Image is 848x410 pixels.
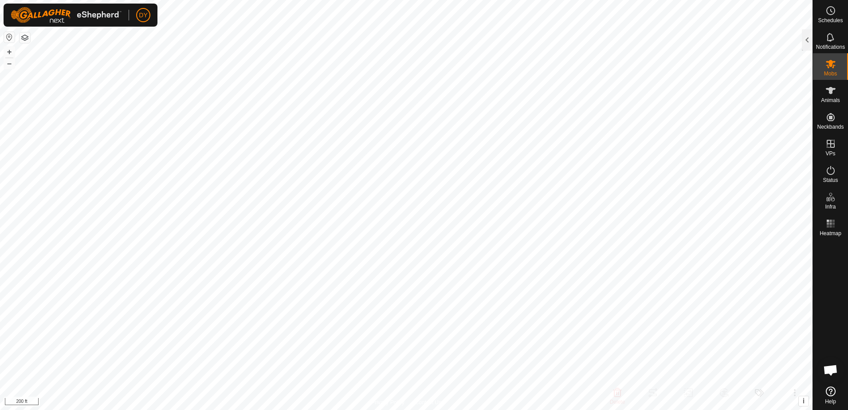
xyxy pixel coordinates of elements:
span: Neckbands [817,124,844,130]
button: + [4,47,15,57]
span: Status [823,177,838,183]
span: Mobs [824,71,837,76]
span: Schedules [818,18,843,23]
a: Help [813,383,848,408]
span: DY [139,11,147,20]
span: Heatmap [820,231,841,236]
button: Reset Map [4,32,15,43]
span: Help [825,399,836,404]
span: Notifications [816,44,845,50]
span: Animals [821,98,840,103]
button: Map Layers [20,32,30,43]
img: Gallagher Logo [11,7,122,23]
button: i [799,396,809,406]
span: i [803,397,805,405]
div: Open chat [817,357,844,383]
a: Privacy Policy [371,398,404,406]
span: VPs [825,151,835,156]
button: – [4,58,15,69]
a: Contact Us [415,398,441,406]
span: Infra [825,204,836,209]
